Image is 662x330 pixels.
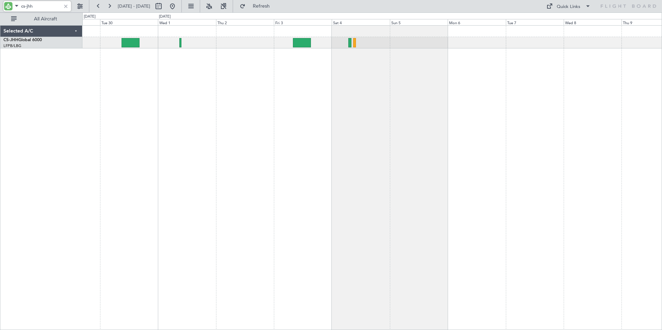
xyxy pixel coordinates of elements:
button: Quick Links [543,1,594,12]
div: Sat 4 [332,19,390,25]
div: [DATE] [159,14,171,20]
button: Refresh [236,1,278,12]
a: CS-JHHGlobal 6000 [3,38,42,42]
div: Mon 6 [448,19,506,25]
div: Sun 5 [390,19,448,25]
input: A/C (Reg. or Type) [21,1,61,11]
div: Wed 8 [564,19,621,25]
div: Thu 2 [216,19,274,25]
div: Wed 1 [158,19,216,25]
div: [DATE] [84,14,96,20]
div: Tue 7 [506,19,564,25]
span: CS-JHH [3,38,18,42]
div: Fri 3 [274,19,332,25]
span: [DATE] - [DATE] [118,3,150,9]
button: All Aircraft [8,13,75,25]
div: Tue 30 [100,19,158,25]
span: All Aircraft [18,17,73,21]
span: Refresh [247,4,276,9]
a: LFPB/LBG [3,43,21,48]
div: Quick Links [557,3,580,10]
